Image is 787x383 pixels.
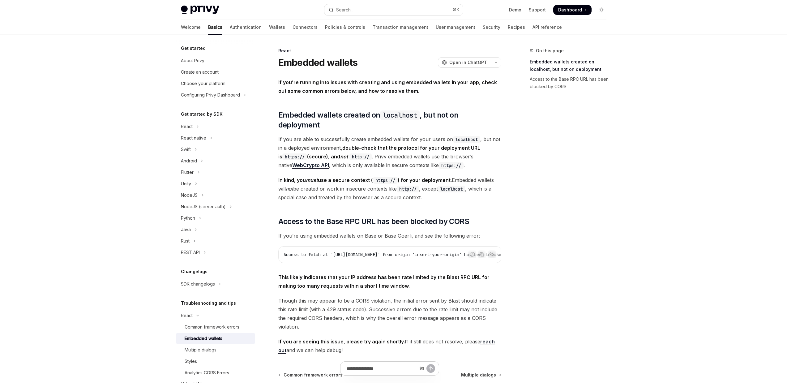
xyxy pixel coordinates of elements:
img: light logo [181,6,219,14]
span: Dashboard [558,7,582,13]
span: If it still does not resolve, please and we can help debug! [278,337,501,355]
span: Though this may appear to be a CORS violation, the initial error sent by Blast should indicate th... [278,296,501,331]
a: Security [483,20,500,35]
h5: Get started [181,45,206,52]
div: Styles [185,358,197,365]
div: Search... [336,6,353,14]
a: Analytics CORS Errors [176,367,255,378]
h1: Embedded wallets [278,57,358,68]
span: If you’re using embedded wallets on Base or Base Goerli, and see the following error: [278,231,501,240]
em: not [286,186,293,192]
div: Choose your platform [181,80,225,87]
div: NodeJS [181,191,198,199]
a: Support [529,7,546,13]
a: Embedded wallets [176,333,255,344]
div: React [181,123,193,130]
a: WebCrypto API [292,162,329,169]
a: Common framework errors [176,321,255,333]
button: Toggle REST API section [176,247,255,258]
code: localhost [380,110,420,120]
a: Transaction management [373,20,428,35]
a: User management [436,20,475,35]
code: https:// [373,177,398,184]
span: Access to the Base RPC URL has been blocked by CORS [278,217,469,226]
a: Embedded wallets created on localhost, but not on deployment [530,57,611,74]
div: Flutter [181,169,194,176]
button: Toggle NodeJS (server-auth) section [176,201,255,212]
button: Toggle Flutter section [176,167,255,178]
span: Open in ChatGPT [449,59,487,66]
div: Analytics CORS Errors [185,369,229,377]
button: Copy the contents from the code block [478,250,486,258]
span: Embedded wallets created on , but not on deployment [278,110,501,130]
code: localhost [438,186,465,192]
code: https:// [439,162,464,169]
span: Access to fetch at '[URL][DOMAIN_NAME]' from origin 'insert-your-origin' has been blocked by CORS... [284,252,548,257]
button: Toggle React section [176,121,255,132]
a: Multiple dialogs [176,344,255,355]
strong: If you are seeing this issue, please try again shortly. [278,338,405,345]
div: Android [181,157,197,165]
span: On this page [536,47,564,54]
code: https:// [282,153,307,160]
a: About Privy [176,55,255,66]
h5: Get started by SDK [181,110,223,118]
button: Send message [426,364,435,373]
h5: Troubleshooting and tips [181,299,236,307]
div: SDK changelogs [181,280,215,288]
div: React [278,48,501,54]
button: Ask AI [488,250,496,258]
div: Unity [181,180,191,187]
button: Toggle Android section [176,155,255,166]
a: Welcome [181,20,201,35]
span: Embedded wallets will be created or work in insecure contexts like , except , which is a special ... [278,176,501,202]
a: Dashboard [553,5,592,15]
code: http:// [349,153,372,160]
div: React [181,312,193,319]
button: Toggle Configuring Privy Dashboard section [176,89,255,101]
code: localhost [453,136,480,143]
button: Toggle Python section [176,213,255,224]
button: Toggle dark mode [597,5,606,15]
div: About Privy [181,57,204,64]
span: ⌘ K [453,7,459,12]
a: Authentication [230,20,262,35]
strong: This likely indicates that your IP address has been rate limited by the Blast RPC URL for making ... [278,274,490,289]
button: Report incorrect code [468,250,476,258]
strong: double-check that the protocol for your deployment URL is (secure), and [278,145,480,160]
button: Toggle React native section [176,132,255,144]
div: Create an account [181,68,219,76]
div: Rust [181,237,190,245]
strong: In kind, you use a secure context ( ) for your deployment. [278,177,452,183]
code: http:// [397,186,419,192]
a: Styles [176,356,255,367]
div: NodeJS (server-auth) [181,203,226,210]
span: If you are able to successfully create embedded wallets for your users on , but not in a deployed... [278,135,501,170]
input: Ask a question... [347,362,417,375]
button: Toggle React section [176,310,255,321]
a: Recipes [508,20,525,35]
div: Multiple dialogs [185,346,216,354]
button: Toggle SDK changelogs section [176,278,255,290]
div: Configuring Privy Dashboard [181,91,240,99]
div: Python [181,214,195,222]
button: Toggle Rust section [176,235,255,247]
a: Choose your platform [176,78,255,89]
a: Connectors [293,20,318,35]
a: Demo [509,7,521,13]
em: not [340,153,348,160]
strong: If you’re running into issues with creating and using embedded wallets in your app, check out som... [278,79,497,94]
a: Create an account [176,67,255,78]
div: React native [181,134,206,142]
button: Toggle NodeJS section [176,190,255,201]
div: Swift [181,146,191,153]
button: Open in ChatGPT [438,57,491,68]
a: Policies & controls [325,20,365,35]
div: REST API [181,249,200,256]
button: Toggle Java section [176,224,255,235]
div: Embedded wallets [185,335,222,342]
a: API reference [533,20,562,35]
a: Access to the Base RPC URL has been blocked by CORS [530,74,611,92]
a: Wallets [269,20,285,35]
button: Toggle Unity section [176,178,255,189]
